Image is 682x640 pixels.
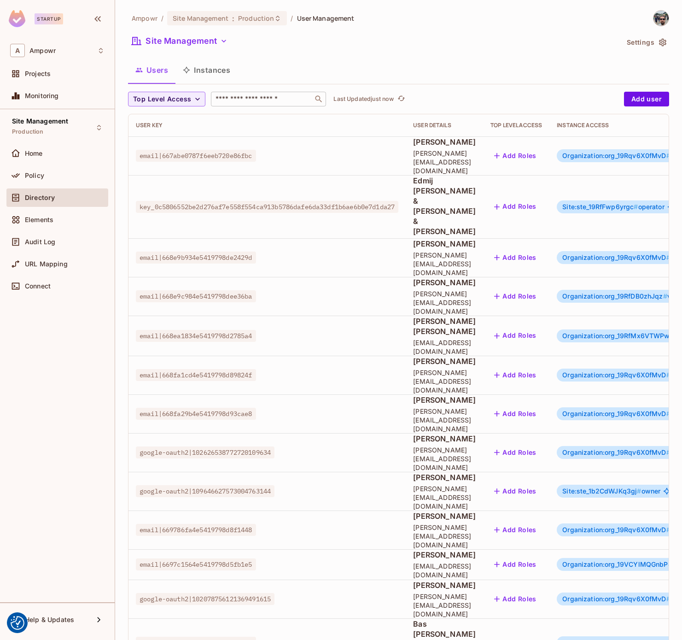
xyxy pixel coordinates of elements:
span: Site Management [173,14,228,23]
span: Site Management [12,117,68,125]
div: User Details [413,122,476,129]
span: Top Level Access [133,94,191,105]
span: Organization:org_19Rqv6X0fMvD [562,371,670,379]
span: [PERSON_NAME][EMAIL_ADDRESS][DOMAIN_NAME] [413,407,476,433]
span: Site:ste_1b2CdWJKq3gj [562,487,641,495]
span: Edmij [PERSON_NAME] & [PERSON_NAME] & [PERSON_NAME] [413,176,476,236]
span: URL Mapping [25,260,68,268]
span: # [666,371,670,379]
span: Organization:org_19Rqv6X0fMvD [562,410,670,417]
button: Add Roles [490,445,540,460]
span: Organization:org_19Rqv6X0fMvD [562,152,670,159]
img: SReyMgAAAABJRU5ErkJggg== [9,10,25,27]
li: / [161,14,163,23]
span: email|668fa29b4e5419798d93cae8 [136,408,256,420]
span: # [666,152,670,159]
span: Organization:org_19VCYlMQGnbP [562,560,672,568]
span: Audit Log [25,238,55,246]
span: the active workspace [132,14,157,23]
span: [PERSON_NAME][EMAIL_ADDRESS][DOMAIN_NAME] [413,149,476,175]
span: Monitoring [25,92,59,100]
span: email|6697c1564e5419798d5fb1e5 [136,558,256,570]
button: Instances [175,59,238,82]
span: Help & Updates [25,616,74,623]
span: [EMAIL_ADDRESS][DOMAIN_NAME] [413,338,476,356]
span: google-oauth2|109646627573004763144 [136,485,274,497]
span: Click to refresh data [394,94,407,105]
span: Policy [25,172,44,179]
li: / [291,14,293,23]
span: Organization:org_19Rqv6X0fMvD [562,253,670,261]
span: [PERSON_NAME] [413,511,476,521]
button: Users [128,59,175,82]
button: Add Roles [490,289,540,304]
span: Home [25,150,43,157]
button: Add Roles [490,406,540,421]
span: User Management [297,14,355,23]
span: # [666,595,670,603]
span: # [668,560,672,568]
span: [PERSON_NAME] [413,395,476,405]
span: # [637,487,641,495]
span: # [666,448,670,456]
button: Top Level Access [128,92,205,106]
span: email|668e9c984e5419798dee36ba [136,290,256,302]
span: [PERSON_NAME] [413,239,476,249]
span: : [232,15,235,22]
span: [PERSON_NAME] [413,472,476,482]
span: Elements [25,216,53,223]
button: Site Management [128,34,231,48]
span: # [666,526,670,534]
button: Add Roles [490,592,540,606]
span: [PERSON_NAME] [PERSON_NAME] [413,316,476,336]
div: Startup [35,13,63,24]
span: Workspace: Ampowr [29,47,56,54]
button: Add Roles [490,250,540,265]
button: Add Roles [490,523,540,537]
button: Add Roles [490,329,540,343]
span: Production [238,14,274,23]
span: [PERSON_NAME][EMAIL_ADDRESS][DOMAIN_NAME] [413,484,476,511]
span: Organization:org_19RfDB0zhJqz [562,292,667,300]
button: Add user [624,92,669,106]
span: [PERSON_NAME][EMAIL_ADDRESS][DOMAIN_NAME] [413,523,476,549]
button: Consent Preferences [11,616,24,630]
div: User Key [136,122,398,129]
button: Add Roles [490,557,540,572]
span: A [10,44,25,57]
img: Diego Martins [653,11,669,26]
span: email|669786fa4e5419798d8f1448 [136,524,256,536]
span: Bas [PERSON_NAME] [413,619,476,639]
span: google-oauth2|102626538772720109634 [136,446,274,458]
span: google-oauth2|102078756121369491615 [136,593,274,605]
span: [PERSON_NAME][EMAIL_ADDRESS][DOMAIN_NAME] [413,289,476,316]
span: [PERSON_NAME][EMAIL_ADDRESS][DOMAIN_NAME] [413,368,476,394]
span: [PERSON_NAME] [413,580,476,590]
button: Add Roles [490,148,540,163]
span: refresh [397,94,405,104]
span: Organization:org_19Rqv6X0fMvD [562,595,670,603]
span: # [663,292,667,300]
span: [PERSON_NAME] [413,277,476,288]
span: # [634,203,638,211]
span: Directory [25,194,55,201]
span: Projects [25,70,51,77]
span: # [666,410,670,417]
img: Revisit consent button [11,616,24,630]
button: Settings [623,35,669,50]
span: email|668ea1834e5419798d2785a4 [136,330,256,342]
button: Add Roles [490,484,540,499]
span: [PERSON_NAME] [413,550,476,560]
span: Organization:org_19Rqv6X0fMvD [562,526,670,534]
p: Last Updated just now [333,95,394,103]
button: Add Roles [490,200,540,214]
span: [PERSON_NAME] [413,137,476,147]
span: [PERSON_NAME][EMAIL_ADDRESS][DOMAIN_NAME] [413,251,476,277]
span: [PERSON_NAME][EMAIL_ADDRESS][DOMAIN_NAME] [413,446,476,472]
span: [PERSON_NAME] [413,356,476,366]
span: Connect [25,282,51,290]
span: email|668e9b934e5419798de2429d [136,252,256,264]
span: [EMAIL_ADDRESS][DOMAIN_NAME] [413,562,476,579]
div: Top Level Access [490,122,542,129]
span: Site:ste_19RfFwp6yrgc [562,203,638,211]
